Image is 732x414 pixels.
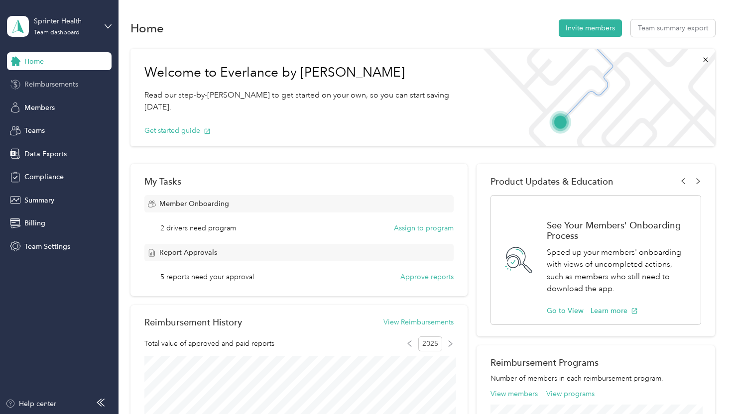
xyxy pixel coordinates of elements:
[676,358,732,414] iframe: Everlance-gr Chat Button Frame
[159,199,229,209] span: Member Onboarding
[591,306,638,316] button: Learn more
[24,149,67,159] span: Data Exports
[5,399,56,409] button: Help center
[547,306,584,316] button: Go to View
[144,89,460,113] p: Read our step-by-[PERSON_NAME] to get started on your own, so you can start saving [DATE].
[160,223,236,233] span: 2 drivers need program
[144,338,274,349] span: Total value of approved and paid reports
[383,317,454,327] button: View Reimbursements
[144,65,460,81] h1: Welcome to Everlance by [PERSON_NAME]
[490,389,538,399] button: View members
[144,176,454,187] div: My Tasks
[24,125,45,136] span: Teams
[490,373,701,384] p: Number of members in each reimbursement program.
[547,246,690,295] p: Speed up your members' onboarding with views of uncompleted actions, such as members who still ne...
[546,389,595,399] button: View programs
[144,317,242,327] h2: Reimbursement History
[24,79,78,90] span: Reimbursements
[24,56,44,67] span: Home
[144,125,211,136] button: Get started guide
[24,241,70,252] span: Team Settings
[24,195,54,206] span: Summary
[400,272,454,282] button: Approve reports
[631,19,715,37] button: Team summary export
[24,218,45,228] span: Billing
[160,272,254,282] span: 5 reports need your approval
[159,247,217,258] span: Report Approvals
[24,103,55,113] span: Members
[547,220,690,241] h1: See Your Members' Onboarding Process
[490,357,701,368] h2: Reimbursement Programs
[559,19,622,37] button: Invite members
[24,172,64,182] span: Compliance
[490,176,613,187] span: Product Updates & Education
[34,30,80,36] div: Team dashboard
[418,336,442,351] span: 2025
[394,223,454,233] button: Assign to program
[130,23,164,33] h1: Home
[34,16,96,26] div: Sprinter Health
[474,49,715,146] img: Welcome to everlance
